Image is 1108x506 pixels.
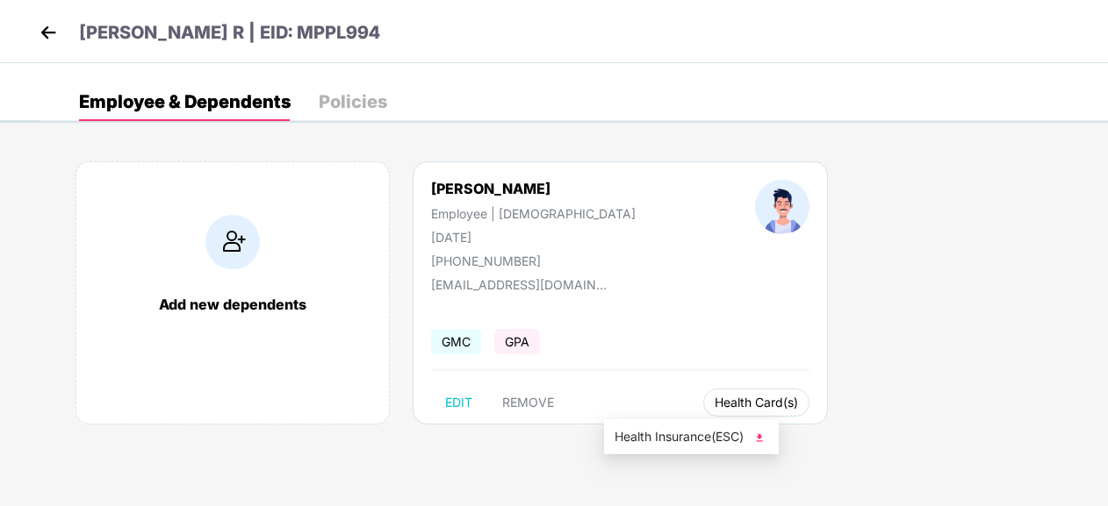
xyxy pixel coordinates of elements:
[35,19,61,46] img: back
[502,396,554,410] span: REMOVE
[615,427,768,446] span: Health Insurance(ESC)
[94,296,371,313] div: Add new dependents
[431,206,636,221] div: Employee | [DEMOGRAPHIC_DATA]
[715,398,798,407] span: Health Card(s)
[431,230,636,245] div: [DATE]
[319,93,387,110] div: Policies
[431,180,636,197] div: [PERSON_NAME]
[431,329,481,354] span: GMC
[431,277,607,292] div: [EMAIL_ADDRESS][DOMAIN_NAME]
[445,396,472,410] span: EDIT
[205,215,260,269] img: addIcon
[79,19,380,46] p: [PERSON_NAME] R | EID: MPPL994
[79,93,291,110] div: Employee & Dependents
[755,180,809,234] img: profileImage
[494,329,540,354] span: GPA
[488,388,568,417] button: REMOVE
[431,388,486,417] button: EDIT
[431,253,636,268] div: [PHONE_NUMBER]
[703,388,809,417] button: Health Card(s)
[751,429,768,446] img: svg+xml;base64,PHN2ZyB4bWxucz0iaHR0cDovL3d3dy53My5vcmcvMjAwMC9zdmciIHhtbG5zOnhsaW5rPSJodHRwOi8vd3...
